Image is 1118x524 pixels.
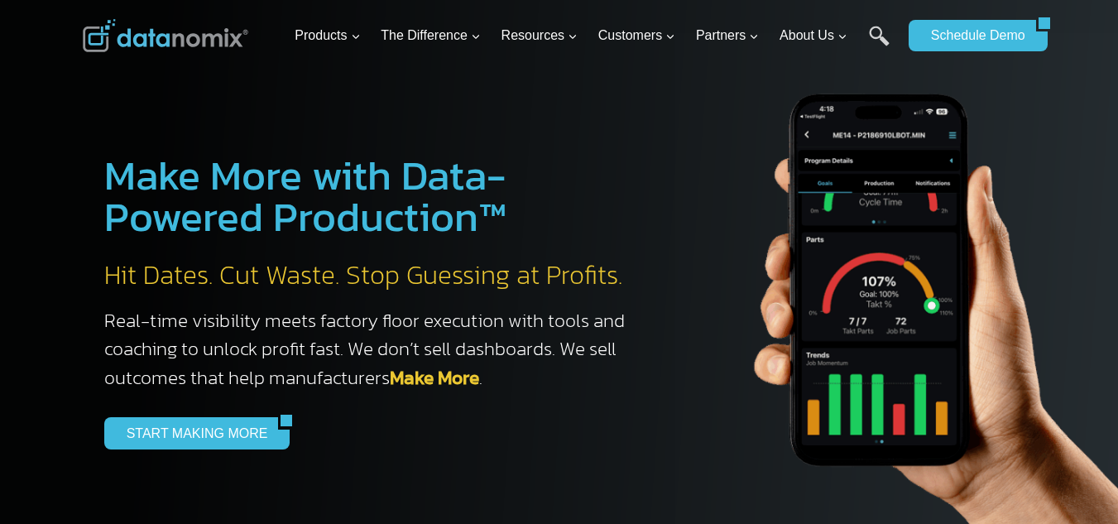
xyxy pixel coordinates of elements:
span: Resources [501,25,578,46]
a: Search [869,26,890,63]
a: Make More [390,363,479,392]
span: The Difference [381,25,481,46]
nav: Primary Navigation [288,9,900,63]
a: Schedule Demo [909,20,1036,51]
span: About Us [780,25,847,46]
a: START MAKING MORE [104,417,279,449]
h2: Hit Dates. Cut Waste. Stop Guessing at Profits. [104,258,642,293]
h3: Real-time visibility meets factory floor execution with tools and coaching to unlock profit fast.... [104,306,642,392]
img: Datanomix [83,19,248,52]
h1: Make More with Data-Powered Production™ [104,155,642,238]
span: Products [295,25,360,46]
iframe: Popup CTA [8,231,274,516]
span: Customers [598,25,675,46]
span: Partners [696,25,759,46]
